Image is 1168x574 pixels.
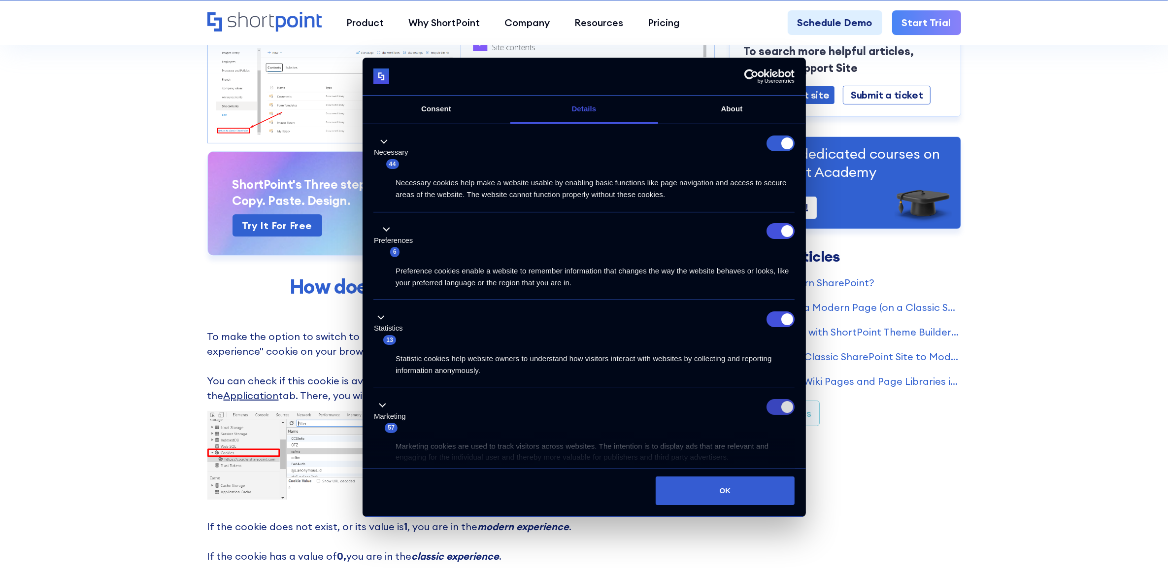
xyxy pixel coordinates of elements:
a: Getting Started with ShortPoint Theme Builder - Classic SharePoint Sites (Part 1) [730,325,961,339]
iframe: Chat Widget [1119,527,1168,574]
a: Usercentrics Cookiebot - opens in a new window [708,69,795,84]
label: Marketing [374,411,406,422]
span: 13 [383,335,396,345]
div: Statistic cookies help website owners to understand how visitors interact with websites by collec... [373,345,795,376]
span: Marketing cookies are used to track visitors across websites. The intention is to display ads tha... [396,442,768,462]
h3: ShortPoint's Three steps to a custom intranet site Copy. Paste. Design. [233,176,675,208]
button: Statistics (13) [373,311,409,346]
button: Necessary (44) [373,135,414,170]
div: Resources [574,15,623,30]
em: classic experience [412,550,500,562]
a: Start Trial [892,10,961,35]
div: Why ShortPoint [408,15,480,30]
a: Submit a ticket [843,86,931,104]
div: Pricing [648,15,680,30]
h2: How does the switching functionality work? [276,275,646,321]
a: Schedule Demo [788,10,882,35]
div: Company [504,15,550,30]
a: Company [492,10,562,35]
div: Product [346,15,384,30]
span: 44 [386,159,399,169]
p: Visit our dedicated courses on ShortPoint Academy [744,145,947,181]
img: logo [373,68,389,84]
span: 6 [390,247,400,257]
a: About [658,96,806,124]
a: Consent [363,96,510,124]
p: If the cookie does not exist, or its value is , you are in the . If the cookie has a value of you... [207,519,715,564]
a: Migrating from Classic SharePoint Site to Modern SharePoint Site (SharePoint Online) [730,349,961,364]
button: OK [656,476,795,505]
a: Try it for free [233,214,323,236]
span: Application [224,389,279,402]
a: Pricing [635,10,692,35]
a: Home [207,12,322,33]
div: Necessary cookies help make a website usable by enabling basic functions like page navigation and... [373,169,795,201]
a: Product [334,10,396,35]
label: Necessary [374,147,408,158]
strong: 1 [404,520,408,533]
a: How to Create Wiki Pages and Page Libraries in SharePoint [730,374,961,389]
a: How to Create a Modern Page (on a Classic SharePoint Site) [730,300,961,315]
label: Preferences [374,235,413,246]
label: Statistics [374,323,403,334]
a: What Is a Modern SharePoint? [730,275,961,290]
a: Resources [562,10,635,35]
p: To make the option to switch to classic experience work, Microsoft saves an "opt out of modern ex... [207,329,715,403]
button: Marketing (57) [373,399,412,434]
a: Why ShortPoint [396,10,492,35]
button: Preferences (6) [373,223,419,258]
strong: 0, [337,550,347,562]
div: Preference cookies enable a website to remember information that changes the way the website beha... [373,258,795,289]
em: modern experience [478,520,569,533]
p: To search more helpful articles, Visit our Support Site [744,43,947,76]
h3: Related Articles [730,249,961,264]
span: 57 [385,423,398,433]
a: Details [510,96,658,124]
